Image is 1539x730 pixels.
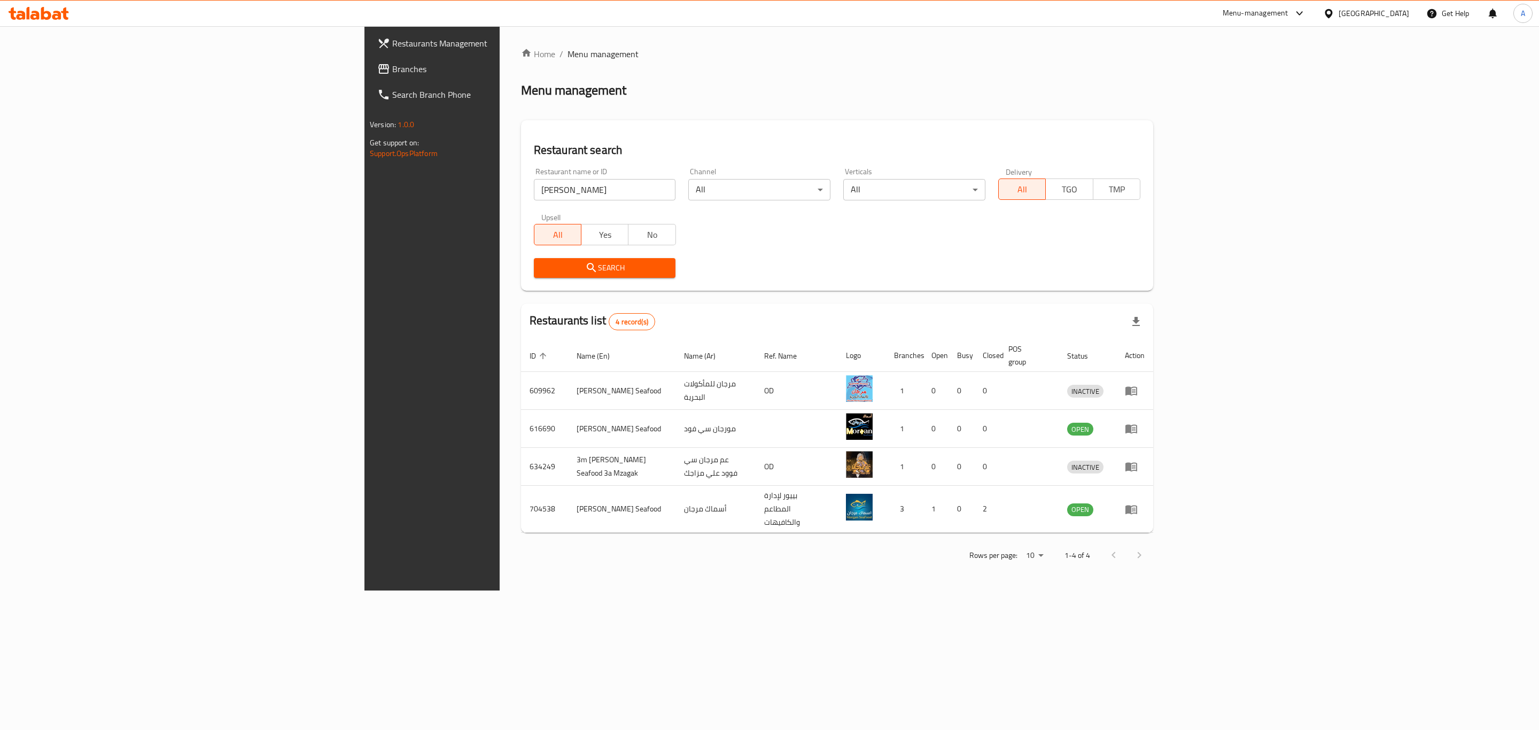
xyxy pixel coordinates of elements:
input: Search for restaurant name or ID.. [534,179,676,200]
span: Name (Ar) [684,350,729,362]
h2: Restaurant search [534,142,1140,158]
td: بييور لإدارة المطاعم والكافيهات [756,486,837,533]
th: Action [1116,339,1153,372]
td: OD [756,448,837,486]
div: All [843,179,985,200]
span: 1.0.0 [398,118,414,131]
td: 0 [949,486,974,533]
td: 3 [885,486,923,533]
button: No [628,224,675,245]
span: 4 record(s) [609,317,655,327]
img: 3m Morgan Seafood 3a Mzagak [846,451,873,478]
h2: Restaurants list [530,313,655,330]
span: TMP [1098,182,1136,197]
span: All [1003,182,1041,197]
span: INACTIVE [1067,385,1103,398]
div: [GEOGRAPHIC_DATA] [1339,7,1409,19]
td: OD [756,372,837,410]
span: Status [1067,350,1102,362]
span: Name (En) [577,350,624,362]
a: Support.OpsPlatform [370,146,438,160]
th: Logo [837,339,885,372]
span: Ref. Name [764,350,811,362]
img: Morgan Seafood [846,494,873,521]
td: 1 [923,486,949,533]
td: [PERSON_NAME] Seafood [568,486,676,533]
td: 0 [949,410,974,448]
td: 0 [974,448,1000,486]
th: Branches [885,339,923,372]
td: 3m [PERSON_NAME] Seafood 3a Mzagak [568,448,676,486]
nav: breadcrumb [521,48,1153,60]
a: Branches [369,56,621,82]
td: 0 [974,410,1000,448]
button: All [998,178,1046,200]
span: Yes [586,227,624,243]
button: Search [534,258,676,278]
a: Search Branch Phone [369,82,621,107]
span: Version: [370,118,396,131]
div: All [688,179,830,200]
p: Rows per page: [969,549,1017,562]
button: Yes [581,224,628,245]
span: POS group [1008,343,1046,368]
td: 0 [949,448,974,486]
div: Menu [1125,503,1145,516]
th: Closed [974,339,1000,372]
span: TGO [1050,182,1089,197]
a: Restaurants Management [369,30,621,56]
td: [PERSON_NAME] Seafood [568,410,676,448]
td: [PERSON_NAME] Seafood [568,372,676,410]
span: Search Branch Phone [392,88,613,101]
button: TGO [1045,178,1093,200]
div: Menu [1125,460,1145,473]
span: All [539,227,577,243]
td: 1 [885,448,923,486]
div: Rows per page: [1022,548,1047,564]
td: عم مرجان سي فوود علي مزاجك [675,448,756,486]
td: 1 [885,410,923,448]
td: 2 [974,486,1000,533]
button: TMP [1093,178,1140,200]
div: Menu [1125,384,1145,397]
div: Menu-management [1223,7,1288,20]
td: 1 [885,372,923,410]
span: Branches [392,63,613,75]
td: 0 [949,372,974,410]
p: 1-4 of 4 [1064,549,1090,562]
td: أسماك مرجان [675,486,756,533]
span: INACTIVE [1067,461,1103,473]
span: Get support on: [370,136,419,150]
td: 0 [923,448,949,486]
td: 0 [923,372,949,410]
td: مورجان سي فود [675,410,756,448]
td: 0 [923,410,949,448]
button: All [534,224,581,245]
th: Open [923,339,949,372]
div: Export file [1123,309,1149,335]
th: Busy [949,339,974,372]
label: Delivery [1006,168,1032,175]
td: 0 [974,372,1000,410]
img: Morgan Seafood [846,413,873,440]
div: Menu [1125,422,1145,435]
span: OPEN [1067,423,1093,436]
label: Upsell [541,213,561,221]
span: ID [530,350,550,362]
span: Search [542,261,667,275]
span: No [633,227,671,243]
img: Morgan Seafood [846,375,873,402]
h2: Menu management [521,82,626,99]
table: enhanced table [521,339,1153,533]
span: OPEN [1067,503,1093,516]
td: مرجان للمأكولات البحرية [675,372,756,410]
span: A [1521,7,1525,19]
span: Restaurants Management [392,37,613,50]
